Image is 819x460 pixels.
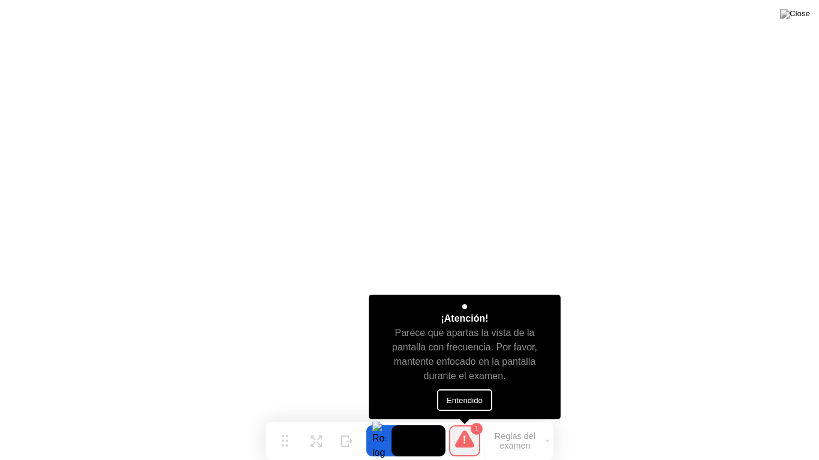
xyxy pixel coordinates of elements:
button: Reglas del examen [484,431,553,451]
button: Entendido [437,389,492,411]
div: Parece que apartas la vista de la pantalla con frecuencia. Por favor, mantente enfocado en la pan... [380,326,550,383]
div: ¡Atención! [441,311,488,326]
div: 1 [471,423,483,435]
img: Close [780,9,810,19]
